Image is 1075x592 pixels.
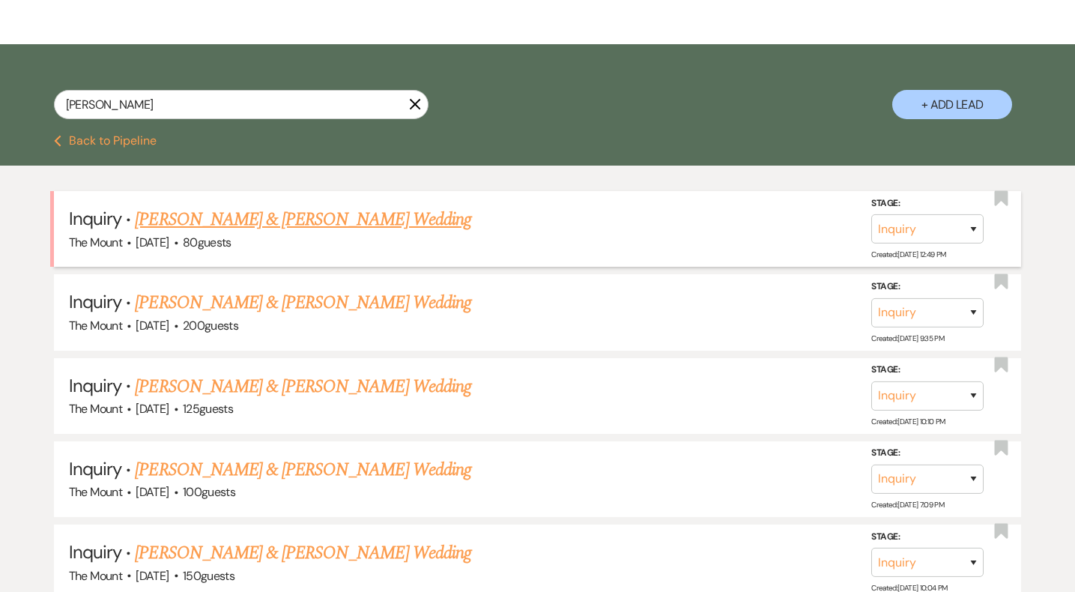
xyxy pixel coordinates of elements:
span: Inquiry [69,540,121,564]
span: [DATE] [136,235,169,250]
span: 150 guests [183,568,234,584]
span: 100 guests [183,484,235,500]
label: Stage: [871,445,984,462]
a: [PERSON_NAME] & [PERSON_NAME] Wedding [135,540,470,567]
span: Created: [DATE] 7:09 PM [871,500,944,510]
button: Back to Pipeline [54,135,157,147]
span: Created: [DATE] 12:49 PM [871,250,945,259]
label: Stage: [871,196,984,212]
span: The Mount [69,235,122,250]
span: The Mount [69,401,122,417]
label: Stage: [871,528,984,545]
a: [PERSON_NAME] & [PERSON_NAME] Wedding [135,373,470,400]
span: Inquiry [69,290,121,313]
span: The Mount [69,318,122,333]
a: [PERSON_NAME] & [PERSON_NAME] Wedding [135,206,470,233]
span: Created: [DATE] 10:10 PM [871,417,945,426]
span: 200 guests [183,318,238,333]
a: [PERSON_NAME] & [PERSON_NAME] Wedding [135,456,470,483]
span: Created: [DATE] 9:35 PM [871,333,944,342]
input: Search by name, event date, email address or phone number [54,90,429,119]
button: + Add Lead [892,90,1012,119]
span: The Mount [69,568,122,584]
label: Stage: [871,279,984,295]
span: [DATE] [136,568,169,584]
span: Inquiry [69,207,121,230]
span: 125 guests [183,401,233,417]
span: Inquiry [69,457,121,480]
span: Inquiry [69,374,121,397]
label: Stage: [871,362,984,378]
span: The Mount [69,484,122,500]
span: [DATE] [136,318,169,333]
a: [PERSON_NAME] & [PERSON_NAME] Wedding [135,289,470,316]
span: [DATE] [136,484,169,500]
span: [DATE] [136,401,169,417]
span: 80 guests [183,235,231,250]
